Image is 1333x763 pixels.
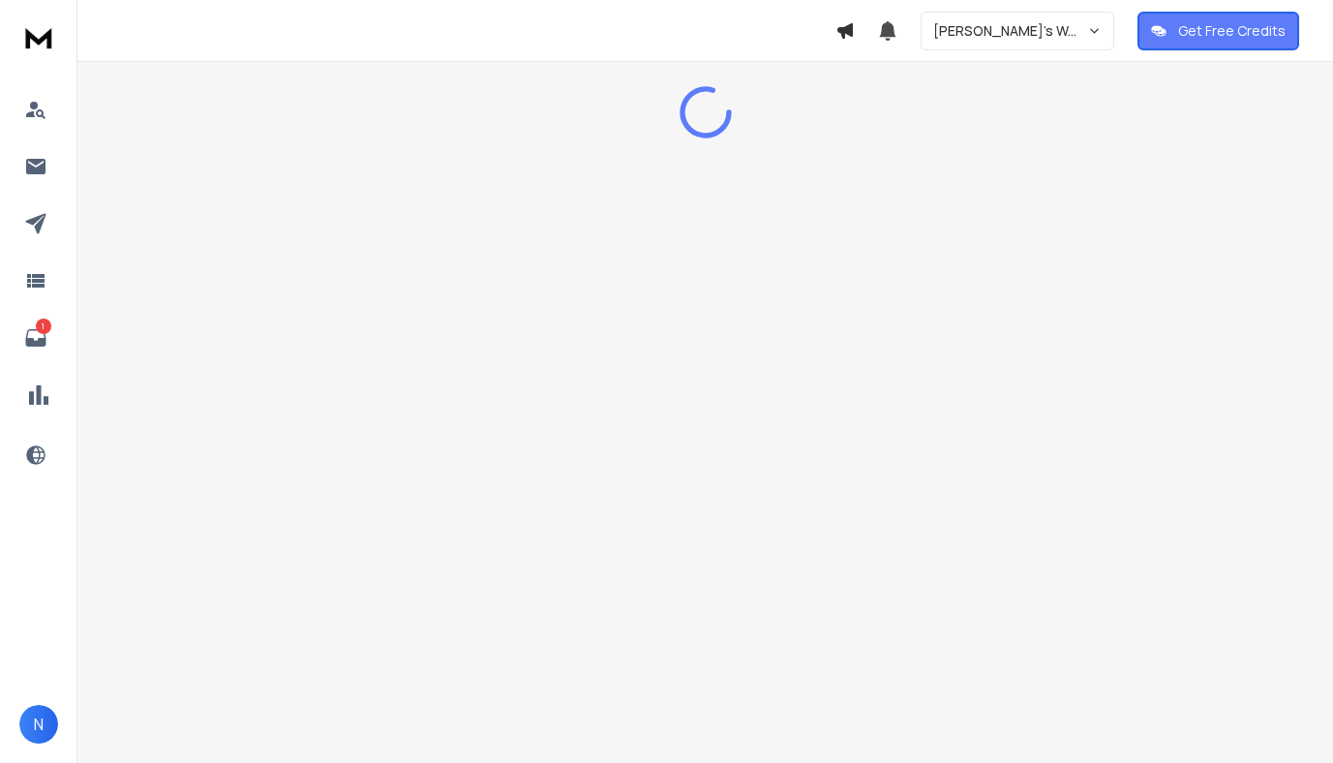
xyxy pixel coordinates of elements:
button: Get Free Credits [1137,12,1299,50]
p: 1 [36,319,51,334]
p: [PERSON_NAME]'s Workspace [933,21,1087,41]
p: Get Free Credits [1178,21,1286,41]
button: N [19,705,58,744]
img: logo [19,19,58,55]
a: 1 [16,319,55,357]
